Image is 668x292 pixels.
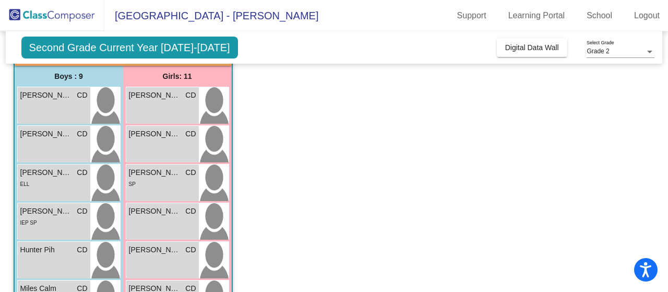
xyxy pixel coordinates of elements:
span: CD [185,244,196,255]
span: ELL [20,181,30,187]
span: SP [129,181,136,187]
span: [PERSON_NAME] [129,129,181,139]
span: CD [77,206,87,217]
a: Logout [626,7,668,24]
span: Digital Data Wall [505,43,559,52]
span: CD [185,129,196,139]
div: Boys : 9 [15,66,123,87]
span: [GEOGRAPHIC_DATA] - [PERSON_NAME] [104,7,318,24]
span: CD [185,90,196,101]
span: CD [185,167,196,178]
span: CD [185,206,196,217]
span: [PERSON_NAME] [129,244,181,255]
a: Support [449,7,495,24]
span: CD [77,244,87,255]
span: [PERSON_NAME] [20,90,73,101]
span: Grade 2 [587,48,609,55]
span: [PERSON_NAME] [20,167,73,178]
span: CD [77,167,87,178]
span: CD [77,129,87,139]
span: IEP SP [20,220,37,226]
span: CD [77,90,87,101]
span: [PERSON_NAME] [20,206,73,217]
div: Girls: 11 [123,66,232,87]
span: Second Grade Current Year [DATE]-[DATE] [21,37,238,59]
a: Learning Portal [500,7,574,24]
span: [PERSON_NAME] [129,90,181,101]
a: School [578,7,621,24]
span: [PERSON_NAME] [20,129,73,139]
span: [PERSON_NAME] [129,206,181,217]
span: Hunter Pih [20,244,73,255]
button: Digital Data Wall [497,38,567,57]
span: [PERSON_NAME] [129,167,181,178]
